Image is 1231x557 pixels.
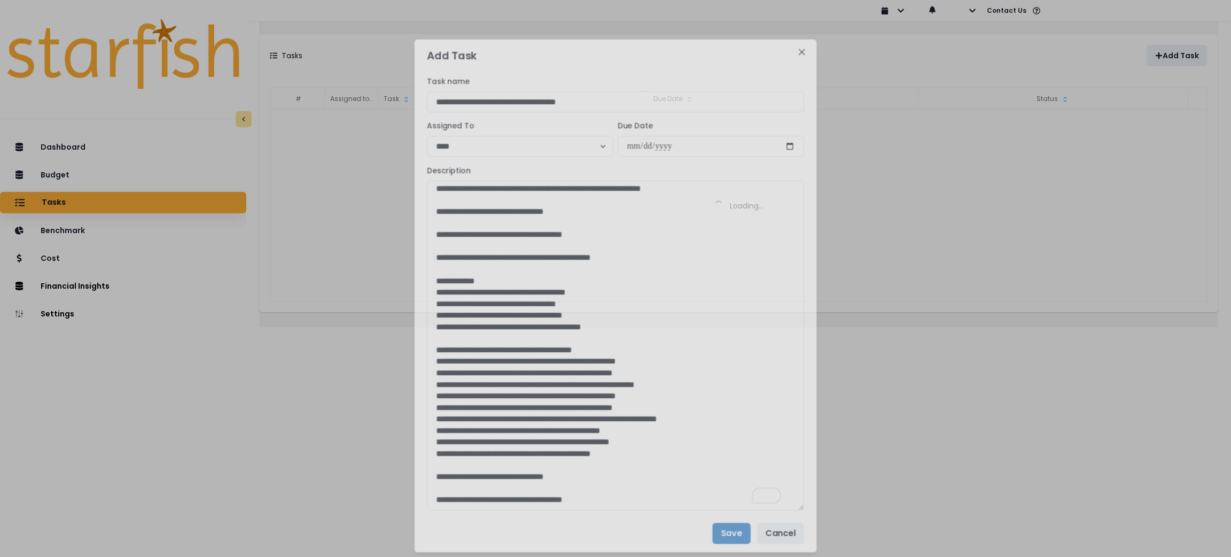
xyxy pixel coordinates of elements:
[427,165,798,176] label: Description
[427,121,607,132] label: Assigned To
[618,121,798,132] label: Due Date
[757,523,804,544] button: Cancel
[415,40,817,72] header: Add Task
[427,180,804,510] textarea: To enrich screen reader interactions, please activate Accessibility in Grammarly extension settings
[427,76,798,87] label: Task name
[712,523,751,544] button: Save
[793,44,810,60] button: Close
